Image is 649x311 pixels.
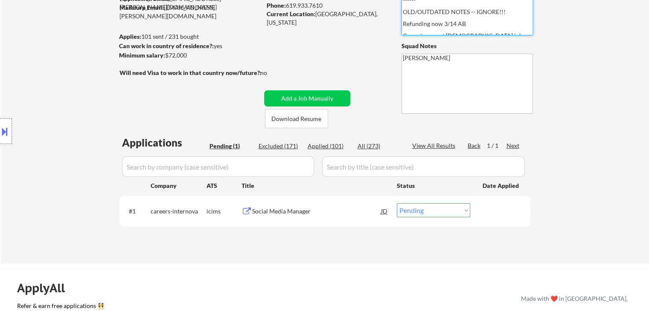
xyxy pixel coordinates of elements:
strong: Phone: [267,2,286,9]
div: All (273) [358,142,400,150]
div: #1 [129,207,144,216]
strong: Will need Visa to work in that country now/future?: [119,69,262,76]
div: 619.933.7610 [267,1,387,10]
div: JD [380,203,389,219]
div: View All Results [412,141,458,150]
strong: Mailslurp Email: [119,4,164,11]
button: Add a Job Manually [264,90,350,107]
div: [EMAIL_ADDRESS][PERSON_NAME][DOMAIN_NAME] [119,3,261,20]
div: Pending (1) [210,142,252,150]
div: Applied (101) [308,142,350,150]
div: Back [468,141,481,150]
div: $72,000 [119,51,261,60]
div: ATS [207,181,242,190]
strong: Current Location: [267,10,315,17]
div: Social Media Manager [252,207,381,216]
div: careers-internova [151,207,207,216]
input: Search by company (case sensitive) [122,156,314,177]
div: 101 sent / 231 bought [119,32,261,41]
div: ApplyAll [17,281,75,295]
div: Applications [122,138,207,148]
div: Date Applied [483,181,520,190]
div: Title [242,181,389,190]
div: Next [506,141,520,150]
input: Search by title (case sensitive) [322,156,525,177]
strong: Minimum salary: [119,52,165,59]
div: no [260,69,285,77]
div: Squad Notes [402,42,533,50]
div: Excluded (171) [259,142,301,150]
div: icims [207,207,242,216]
div: Company [151,181,207,190]
strong: Can work in country of residence?: [119,42,214,49]
div: yes [119,42,259,50]
div: Status [397,178,470,193]
div: 1 / 1 [487,141,506,150]
div: [GEOGRAPHIC_DATA], [US_STATE] [267,10,387,26]
button: Download Resume [265,109,328,128]
strong: Applies: [119,33,141,40]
